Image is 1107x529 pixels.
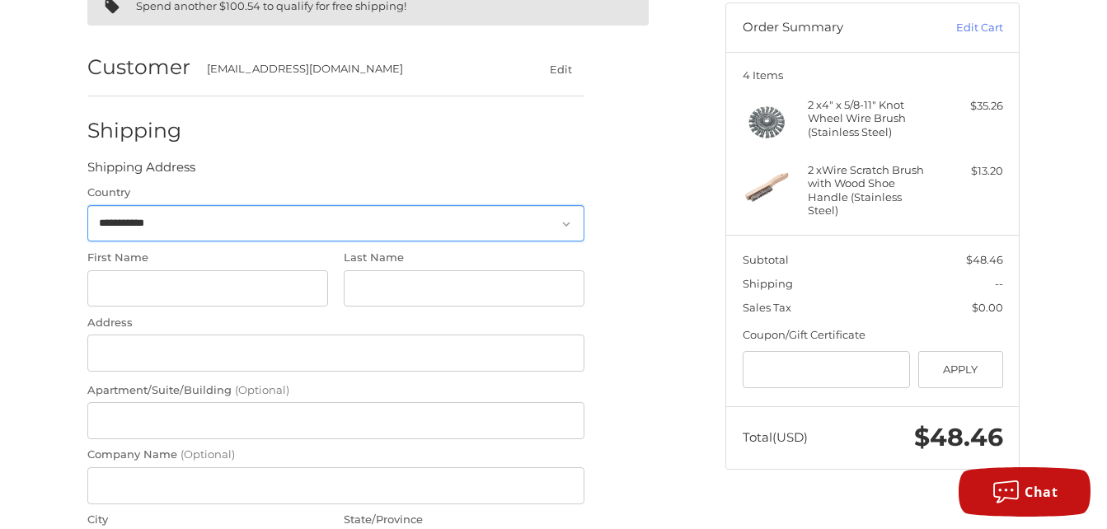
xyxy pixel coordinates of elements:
span: $48.46 [966,253,1003,266]
label: City [87,512,328,528]
label: State/Province [344,512,584,528]
label: Company Name [87,447,584,463]
h2: Shipping [87,118,184,143]
label: Last Name [344,250,584,266]
label: Country [87,185,584,201]
div: $35.26 [938,98,1003,115]
div: Coupon/Gift Certificate [743,327,1003,344]
small: (Optional) [235,383,289,396]
h4: 2 x Wire Scratch Brush with Wood Shoe Handle (Stainless Steel) [808,163,934,217]
span: Sales Tax [743,301,791,314]
label: Apartment/Suite/Building [87,382,584,399]
label: Address [87,315,584,331]
div: $13.20 [938,163,1003,180]
div: [EMAIL_ADDRESS][DOMAIN_NAME] [207,61,505,77]
span: Chat [1025,483,1058,501]
button: Apply [918,351,1003,388]
span: Shipping [743,277,793,290]
h4: 2 x 4" x 5/8-11" Knot Wheel Wire Brush (Stainless Steel) [808,98,934,138]
button: Edit [537,57,584,81]
h3: 4 Items [743,68,1003,82]
span: $0.00 [972,301,1003,314]
span: Subtotal [743,253,789,266]
span: Total (USD) [743,429,808,445]
h2: Customer [87,54,190,80]
button: Chat [959,467,1091,517]
legend: Shipping Address [87,158,195,185]
small: (Optional) [181,447,235,461]
h3: Order Summary [743,20,920,36]
input: Gift Certificate or Coupon Code [743,351,911,388]
span: $48.46 [914,422,1003,452]
label: First Name [87,250,328,266]
span: -- [995,277,1003,290]
a: Edit Cart [920,20,1003,36]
